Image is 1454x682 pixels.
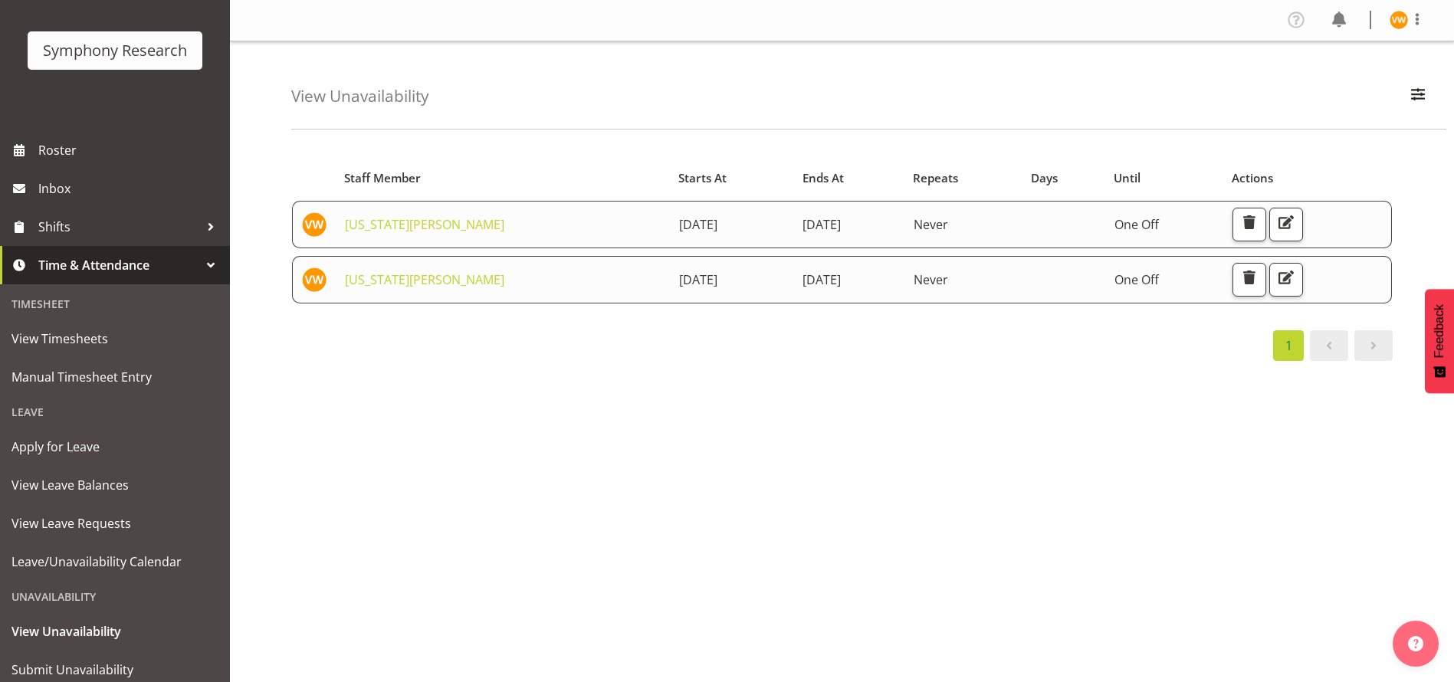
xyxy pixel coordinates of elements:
span: Roster [38,139,222,162]
span: Inbox [38,177,222,200]
span: [DATE] [679,216,717,233]
span: [DATE] [802,216,841,233]
a: Leave/Unavailability Calendar [4,543,226,581]
span: View Leave Requests [11,512,218,535]
button: Filter Employees [1402,80,1434,113]
span: Leave/Unavailability Calendar [11,550,218,573]
a: View Leave Balances [4,466,226,504]
a: View Unavailability [4,612,226,651]
span: Starts At [678,169,727,187]
span: Ends At [802,169,844,187]
span: Time & Attendance [38,254,199,277]
span: [DATE] [802,271,841,288]
span: Apply for Leave [11,435,218,458]
img: virginia-wheeler11875.jpg [1390,11,1408,29]
div: Unavailability [4,581,226,612]
a: View Timesheets [4,320,226,358]
button: Edit Unavailability [1269,263,1303,297]
img: virginia-wheeler11875.jpg [302,267,327,292]
span: View Timesheets [11,327,218,350]
span: Shifts [38,215,199,238]
span: Staff Member [344,169,421,187]
a: View Leave Requests [4,504,226,543]
a: Apply for Leave [4,428,226,466]
span: Manual Timesheet Entry [11,366,218,389]
button: Feedback - Show survey [1425,289,1454,393]
button: Delete Unavailability [1232,263,1266,297]
span: Never [914,271,948,288]
span: View Leave Balances [11,474,218,497]
a: [US_STATE][PERSON_NAME] [345,271,504,288]
span: Until [1114,169,1141,187]
span: One Off [1114,216,1159,233]
span: Submit Unavailability [11,658,218,681]
span: Days [1031,169,1058,187]
span: One Off [1114,271,1159,288]
div: Leave [4,396,226,428]
span: [DATE] [679,271,717,288]
a: Manual Timesheet Entry [4,358,226,396]
h4: View Unavailability [291,87,428,105]
div: Symphony Research [43,39,187,62]
img: virginia-wheeler11875.jpg [302,212,327,237]
span: Never [914,216,948,233]
div: Timesheet [4,288,226,320]
span: Feedback [1433,304,1446,358]
span: Actions [1232,169,1273,187]
img: help-xxl-2.png [1408,636,1423,651]
span: Repeats [913,169,958,187]
a: [US_STATE][PERSON_NAME] [345,216,504,233]
button: Delete Unavailability [1232,208,1266,241]
button: Edit Unavailability [1269,208,1303,241]
span: View Unavailability [11,620,218,643]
